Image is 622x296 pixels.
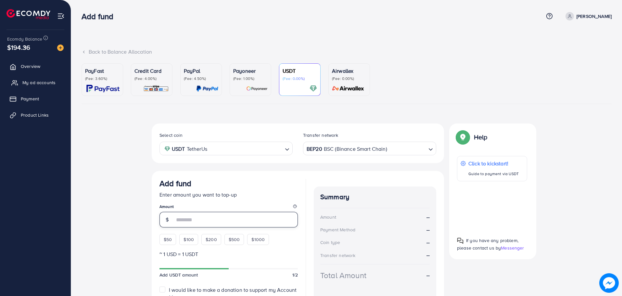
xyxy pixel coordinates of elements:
strong: -- [426,251,430,259]
p: Airwallex [332,67,366,75]
div: Search for option [303,142,436,155]
p: PayPal [184,67,218,75]
p: (Fee: 1.00%) [233,76,268,81]
p: (Fee: 0.00%) [332,76,366,81]
div: Coin type [320,239,340,246]
span: $100 [184,236,194,243]
img: image [57,45,64,51]
a: My ad accounts [5,76,66,89]
span: TetherUs [187,144,207,154]
p: Click to kickstart! [468,160,519,167]
span: Payment [21,96,39,102]
img: menu [57,12,65,20]
p: (Fee: 4.00%) [134,76,169,81]
strong: -- [426,226,430,234]
a: Payment [5,92,66,105]
p: PayFast [85,67,120,75]
p: ~ 1 USD = 1 USDT [159,250,298,258]
img: card [86,85,120,92]
span: $1000 [251,236,265,243]
h3: Add fund [159,179,191,188]
a: Overview [5,60,66,73]
span: Ecomdy Balance [7,36,42,42]
label: Transfer network [303,132,338,138]
label: Select coin [159,132,183,138]
p: Enter amount you want to top-up [159,191,298,199]
h3: Add fund [82,12,119,21]
div: Amount [320,214,336,220]
img: card [330,85,366,92]
span: 1/2 [292,272,298,278]
span: Product Links [21,112,49,118]
span: $194.36 [7,43,30,52]
strong: -- [426,213,430,221]
p: (Fee: 3.60%) [85,76,120,81]
strong: -- [426,239,430,246]
strong: USDT [172,144,185,154]
div: Back to Balance Allocation [82,48,612,56]
div: Payment Method [320,226,355,233]
span: $200 [206,236,217,243]
span: $50 [164,236,172,243]
legend: Amount [159,204,298,212]
p: [PERSON_NAME] [577,12,612,20]
span: Overview [21,63,40,70]
a: [PERSON_NAME] [563,12,612,20]
img: coin [164,146,170,152]
input: Search for option [209,144,282,154]
span: BSC (Binance Smart Chain) [324,144,387,154]
p: USDT [283,67,317,75]
div: Transfer network [320,252,356,259]
img: card [246,85,268,92]
p: Help [474,133,488,141]
span: Messenger [501,245,524,251]
h4: Summary [320,193,430,201]
img: image [599,273,619,293]
span: Add USDT amount [159,272,198,278]
strong: -- [426,272,430,279]
img: Popup guide [457,238,463,244]
span: If you have any problem, please contact us by [457,237,518,251]
p: Credit Card [134,67,169,75]
p: (Fee: 0.00%) [283,76,317,81]
img: Popup guide [457,131,469,143]
img: card [310,85,317,92]
img: card [196,85,218,92]
span: $500 [229,236,240,243]
input: Search for option [388,144,426,154]
div: Search for option [159,142,293,155]
div: Total Amount [320,270,366,281]
p: Guide to payment via USDT [468,170,519,178]
img: logo [6,9,50,19]
span: My ad accounts [22,79,56,86]
p: (Fee: 4.50%) [184,76,218,81]
a: Product Links [5,109,66,122]
strong: BEP20 [307,144,322,154]
img: card [143,85,169,92]
p: Payoneer [233,67,268,75]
